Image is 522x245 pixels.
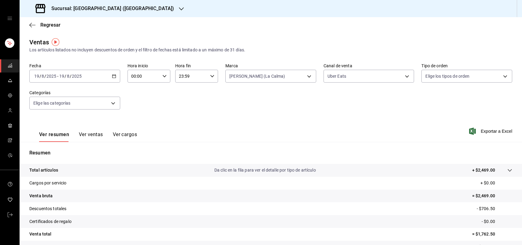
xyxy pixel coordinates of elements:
[29,193,53,199] p: Venta bruta
[79,132,103,142] button: Ver ventas
[29,218,72,225] p: Certificados de regalo
[29,64,120,68] label: Fecha
[425,73,469,79] span: Elige los tipos de orden
[29,180,67,186] p: Cargos por servicio
[472,231,512,237] p: = $1,762.50
[472,167,495,173] p: + $2,469.00
[470,128,512,135] button: Exportar a Excel
[40,22,61,28] span: Regresar
[29,206,66,212] p: Descuentos totales
[46,74,57,79] input: ----
[52,38,59,46] img: Tooltip marker
[482,218,512,225] p: - $0.00
[175,64,218,68] label: Hora fin
[34,74,39,79] input: --
[29,38,49,47] div: Ventas
[113,132,137,142] button: Ver cargos
[7,16,12,21] button: open drawer
[229,73,285,79] span: [PERSON_NAME] (La Calma)
[421,64,512,68] label: Tipo de orden
[29,149,512,157] p: Resumen
[29,167,58,173] p: Total artículos
[324,64,414,68] label: Canal de venta
[477,206,512,212] p: - $706.50
[128,64,170,68] label: Hora inicio
[46,5,174,12] h3: Sucursal: [GEOGRAPHIC_DATA] ([GEOGRAPHIC_DATA])
[472,193,512,199] p: = $2,469.00
[59,74,65,79] input: --
[214,167,316,173] p: Da clic en la fila para ver el detalle por tipo de artículo
[41,74,44,79] input: --
[70,74,72,79] span: /
[65,74,66,79] span: /
[72,74,82,79] input: ----
[29,91,120,95] label: Categorías
[29,47,512,53] div: Los artículos listados no incluyen descuentos de orden y el filtro de fechas está limitado a un m...
[328,73,346,79] span: Uber Eats
[39,132,137,142] div: navigation tabs
[480,180,512,186] p: + $0.00
[57,74,58,79] span: -
[39,132,69,142] button: Ver resumen
[29,231,51,237] p: Venta total
[225,64,316,68] label: Marca
[44,74,46,79] span: /
[29,22,61,28] button: Regresar
[39,74,41,79] span: /
[33,100,71,106] span: Elige las categorías
[67,74,70,79] input: --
